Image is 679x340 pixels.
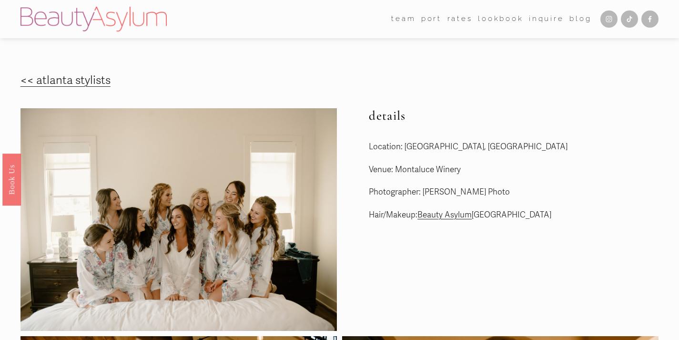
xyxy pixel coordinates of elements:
a: << atlanta stylists [20,73,111,87]
a: TikTok [621,10,638,28]
p: Photographer: [PERSON_NAME] Photo [369,185,578,200]
a: Lookbook [478,12,524,27]
a: Book Us [2,153,21,205]
p: Venue: Montaluce Winery [369,163,578,177]
a: Rates [447,12,473,27]
a: port [421,12,442,27]
a: folder dropdown [391,12,416,27]
a: Facebook [641,10,659,28]
h2: details [369,108,578,124]
a: Inquire [529,12,564,27]
p: Hair/Makeup: [GEOGRAPHIC_DATA] [369,208,578,223]
p: Location: [GEOGRAPHIC_DATA], [GEOGRAPHIC_DATA] [369,140,578,155]
a: Blog [569,12,591,27]
a: Instagram [600,10,618,28]
span: team [391,12,416,26]
img: Beauty Asylum | Bridal Hair &amp; Makeup Charlotte &amp; Atlanta [20,7,167,31]
a: Beauty Asylum [417,210,472,220]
